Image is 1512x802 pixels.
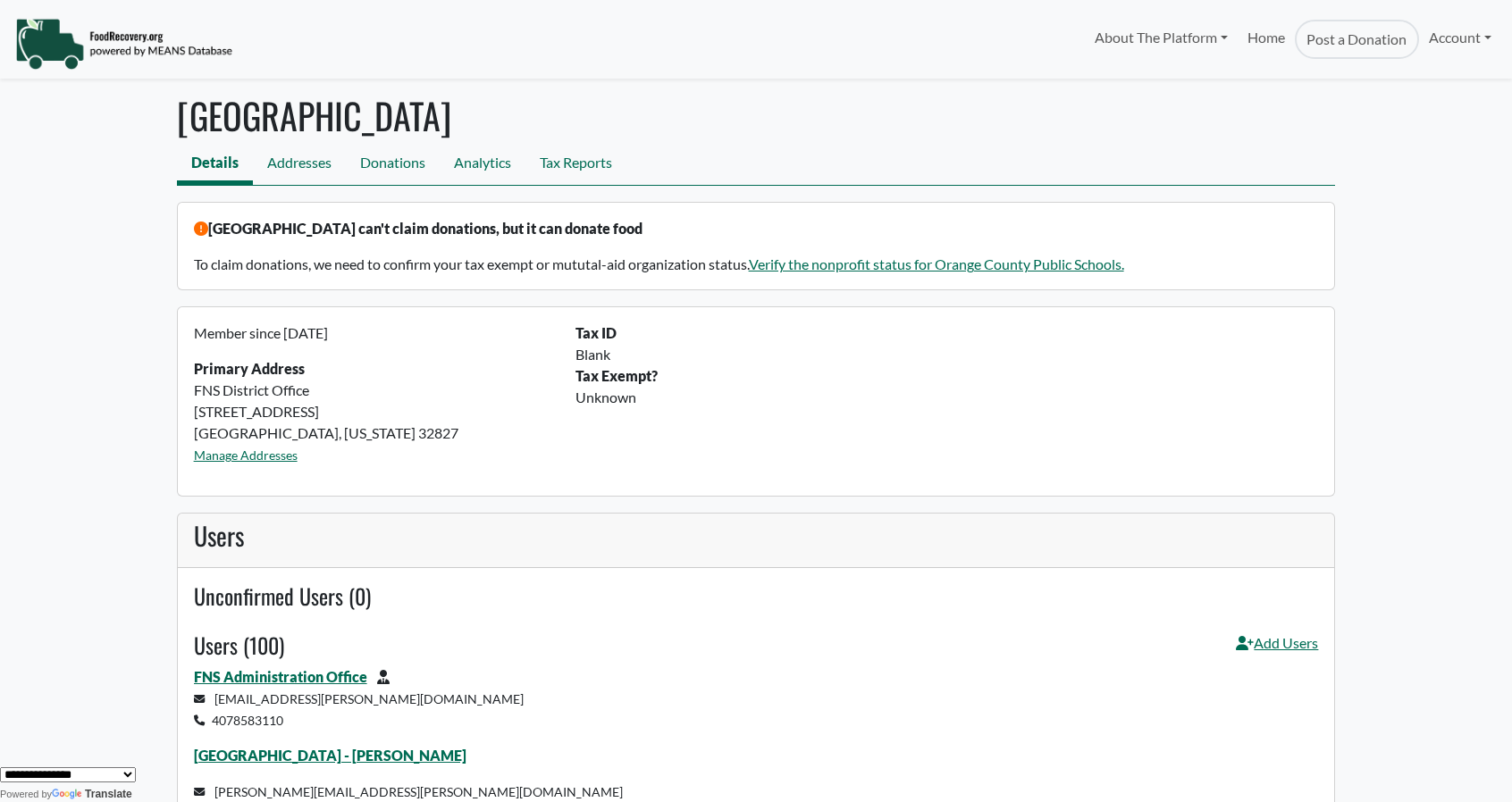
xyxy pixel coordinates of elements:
[565,344,1329,365] div: Blank
[183,322,566,480] div: FNS District Office [STREET_ADDRESS] [GEOGRAPHIC_DATA], [US_STATE] 32827
[194,447,298,463] a: Manage Addresses
[194,747,466,764] a: [GEOGRAPHIC_DATA] - [PERSON_NAME]
[194,254,1319,275] p: To claim donations, we need to confirm your tax exempt or mututal-aid organization status.
[194,632,284,658] h4: Users (100)
[1419,20,1501,55] a: Account
[194,360,305,377] strong: Primary Address
[1084,20,1237,55] a: About The Platform
[194,521,1319,551] h3: Users
[565,387,1329,408] div: Unknown
[1238,20,1295,59] a: Home
[177,145,253,185] a: Details
[346,145,440,185] a: Donations
[440,145,525,185] a: Analytics
[194,322,555,344] p: Member since [DATE]
[194,691,525,728] small: [EMAIL_ADDRESS][PERSON_NAME][DOMAIN_NAME] 4078583110
[194,583,1319,609] h4: Unconfirmed Users (0)
[52,788,132,800] a: Translate
[52,789,85,801] img: Google Translate
[1236,632,1318,666] a: Add Users
[1295,20,1418,59] a: Post a Donation
[194,218,1319,239] p: [GEOGRAPHIC_DATA] can't claim donations, but it can donate food
[253,145,346,185] a: Addresses
[525,145,626,185] a: Tax Reports
[177,94,1335,137] h1: [GEOGRAPHIC_DATA]
[749,255,1124,272] a: Verify the nonprofit status for Orange County Public Schools.
[575,367,658,384] b: Tax Exempt?
[194,668,367,685] a: FNS Administration Office
[575,324,617,341] b: Tax ID
[15,17,232,71] img: NavigationLogo_FoodRecovery-91c16205cd0af1ed486a0f1a7774a6544ea792ac00100771e7dd3ec7c0e58e41.png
